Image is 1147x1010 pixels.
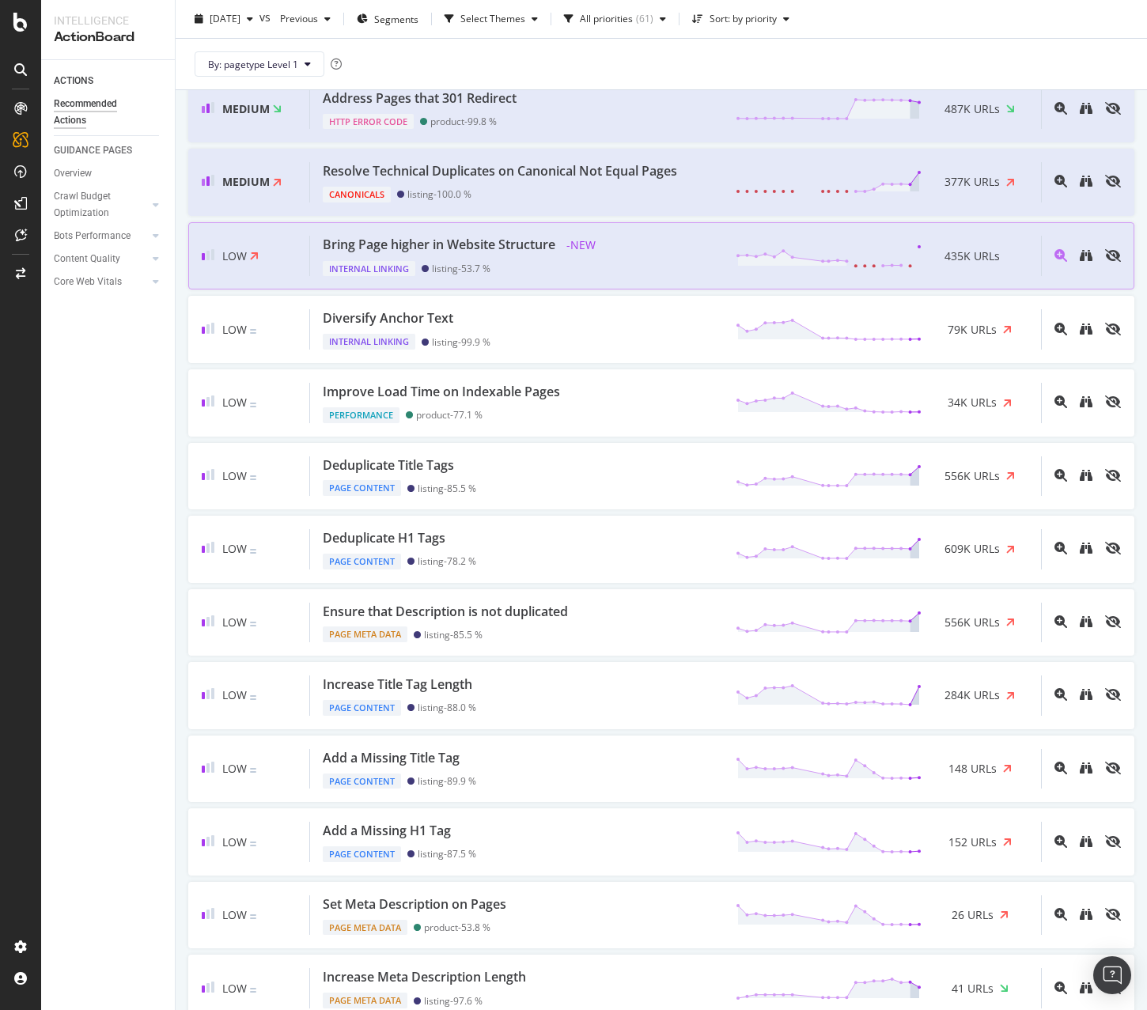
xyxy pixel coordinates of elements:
div: eye-slash [1105,908,1121,921]
div: binoculars [1080,688,1092,701]
span: 79K URLs [948,322,997,338]
img: Equal [250,329,256,334]
a: binoculars [1080,761,1092,776]
div: Improve Load Time on Indexable Pages [323,383,560,401]
a: Content Quality [54,251,148,267]
span: Low [222,248,247,263]
span: 284K URLs [944,687,1000,703]
button: By: pagetype Level 1 [195,51,324,77]
span: Low [222,761,247,776]
div: binoculars [1080,762,1092,774]
div: listing - 97.6 % [424,995,483,1007]
div: Set Meta Description on Pages [323,895,506,914]
div: product - 99.8 % [430,115,497,127]
a: binoculars [1080,395,1092,410]
div: listing - 88.0 % [418,702,476,713]
a: Overview [54,165,164,182]
span: 41 URLs [952,981,994,997]
div: binoculars [1080,908,1092,921]
div: Page Meta Data [323,920,407,936]
div: Canonicals [323,187,391,202]
div: magnifying-glass-plus [1054,762,1067,774]
div: Diversify Anchor Text [323,309,453,327]
div: Overview [54,165,92,182]
span: 148 URLs [948,761,997,777]
span: 26 URLs [952,907,994,923]
img: Equal [250,475,256,480]
button: Segments [350,6,425,32]
div: listing - 78.2 % [418,555,476,567]
a: binoculars [1080,174,1092,189]
div: binoculars [1080,542,1092,554]
div: listing - 85.5 % [418,482,476,494]
span: 609K URLs [944,541,1000,557]
a: binoculars [1080,322,1092,337]
button: Select Themes [438,6,544,32]
div: Internal Linking [323,334,415,350]
a: binoculars [1080,541,1092,556]
div: Content Quality [54,251,120,267]
div: Bring Page higher in Website Structure [323,236,555,254]
span: 377K URLs [944,174,1000,190]
div: eye-slash [1105,102,1121,115]
div: Add a Missing Title Tag [323,749,460,767]
div: eye-slash [1105,688,1121,701]
div: Increase Title Tag Length [323,675,472,694]
div: Core Web Vitals [54,274,122,290]
div: magnifying-glass-plus [1054,469,1067,482]
div: listing - 89.9 % [418,775,476,787]
div: eye-slash [1105,323,1121,335]
a: binoculars [1080,907,1092,922]
span: Low [222,468,247,483]
div: listing - 87.5 % [418,848,476,860]
img: Equal [250,842,256,846]
div: Sort: by priority [710,14,777,24]
div: eye-slash [1105,249,1121,262]
div: eye-slash [1105,175,1121,187]
div: binoculars [1080,615,1092,628]
div: Select Themes [460,14,525,24]
div: eye-slash [1105,542,1121,554]
div: binoculars [1080,835,1092,848]
div: binoculars [1080,249,1092,262]
a: Crawl Budget Optimization [54,188,148,221]
div: Increase Meta Description Length [323,968,526,986]
span: Segments [374,12,418,25]
a: binoculars [1080,981,1092,996]
a: ACTIONS [54,73,164,89]
span: 34K URLs [948,395,997,410]
div: Recommended Actions [54,96,149,129]
span: - NEW [562,236,600,255]
div: Page Meta Data [323,626,407,642]
span: vs [259,9,274,25]
span: 2025 Sep. 17th [210,12,240,25]
div: magnifying-glass-plus [1054,102,1067,115]
span: 487K URLs [944,101,1000,117]
button: Previous [274,6,337,32]
span: Low [222,981,247,996]
div: Page Content [323,700,401,716]
div: magnifying-glass-plus [1054,615,1067,628]
span: Low [222,615,247,630]
span: 152 URLs [948,834,997,850]
div: GUIDANCE PAGES [54,142,132,159]
a: binoculars [1080,101,1092,116]
div: Address Pages that 301 Redirect [323,89,517,108]
div: Add a Missing H1 Tag [323,822,451,840]
div: binoculars [1080,175,1092,187]
div: Page Content [323,554,401,569]
div: magnifying-glass-plus [1054,175,1067,187]
div: HTTP Error Code [323,114,414,130]
span: Medium [222,174,270,189]
div: ACTIONS [54,73,93,89]
div: magnifying-glass-plus [1054,542,1067,554]
button: [DATE] [188,6,259,32]
div: eye-slash [1105,615,1121,628]
div: eye-slash [1105,469,1121,482]
div: listing - 85.5 % [424,629,483,641]
span: Low [222,687,247,702]
div: ( 61 ) [636,14,653,24]
div: magnifying-glass-plus [1054,688,1067,701]
img: Equal [250,768,256,773]
img: Equal [250,914,256,919]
